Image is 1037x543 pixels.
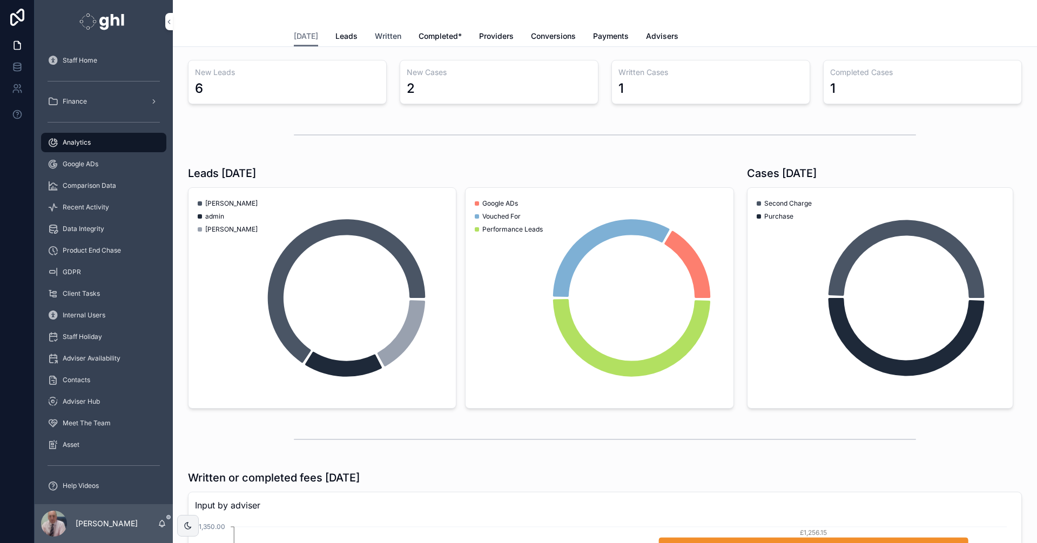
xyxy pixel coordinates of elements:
span: Staff Holiday [63,332,102,341]
a: Comparison Data [41,176,166,195]
span: Input by adviser [195,499,1015,512]
a: Staff Home [41,51,166,70]
tspan: £1,350.00 [195,522,225,531]
span: Recent Activity [63,203,109,212]
div: scrollable content [35,43,173,504]
span: [PERSON_NAME] [205,199,258,208]
span: Google ADs [482,199,518,208]
a: Written [375,26,401,48]
a: Asset [41,435,166,454]
h3: New Cases [407,67,591,78]
a: Analytics [41,133,166,152]
h1: Cases [DATE] [747,166,817,181]
a: Conversions [531,26,576,48]
a: Completed* [419,26,462,48]
h1: Leads [DATE] [188,166,256,181]
a: Product End Chase [41,241,166,260]
span: Internal Users [63,311,105,320]
div: chart [754,194,1006,402]
a: Finance [41,92,166,111]
h3: Written Cases [618,67,803,78]
a: Adviser Availability [41,349,166,368]
a: Providers [479,26,514,48]
span: Advisers [646,31,678,42]
span: Performance Leads [482,225,543,234]
span: Second Charge [764,199,812,208]
a: Advisers [646,26,678,48]
a: Google ADs [41,154,166,174]
span: Adviser Hub [63,397,100,406]
a: GDPR [41,262,166,282]
div: chart [472,194,726,402]
a: Client Tasks [41,284,166,303]
div: 6 [195,80,203,97]
tspan: £1,256.15 [800,528,827,537]
a: Data Integrity [41,219,166,239]
a: Adviser Hub [41,392,166,411]
a: Recent Activity [41,198,166,217]
span: admin [205,212,224,221]
span: Analytics [63,138,91,147]
span: Finance [63,97,87,106]
span: Vouched For [482,212,521,221]
div: 1 [618,80,624,97]
div: 2 [407,80,415,97]
span: Providers [479,31,514,42]
span: Conversions [531,31,576,42]
span: Leads [335,31,358,42]
span: Written [375,31,401,42]
span: Adviser Availability [63,354,120,363]
h3: New Leads [195,67,380,78]
span: Purchase [764,212,793,221]
span: Product End Chase [63,246,121,255]
span: Payments [593,31,629,42]
h1: Written or completed fees [DATE] [188,470,360,485]
span: Comparison Data [63,181,116,190]
div: 1 [830,80,836,97]
span: Google ADs [63,160,98,168]
span: Contacts [63,376,90,384]
span: [DATE] [294,31,318,42]
a: Internal Users [41,306,166,325]
a: Contacts [41,370,166,390]
a: Staff Holiday [41,327,166,347]
span: Completed* [419,31,462,42]
a: Leads [335,26,358,48]
img: App logo [79,13,127,30]
a: Help Videos [41,476,166,496]
span: [PERSON_NAME] [205,225,258,234]
span: Client Tasks [63,289,100,298]
p: [PERSON_NAME] [76,518,138,529]
a: Meet The Team [41,413,166,433]
div: chart [195,194,449,402]
a: Payments [593,26,629,48]
span: Help Videos [63,481,99,490]
span: Data Integrity [63,225,104,233]
span: Meet The Team [63,419,111,427]
span: Asset [63,440,79,449]
span: Staff Home [63,56,97,65]
a: [DATE] [294,26,318,47]
h3: Completed Cases [830,67,1015,78]
span: GDPR [63,268,81,276]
